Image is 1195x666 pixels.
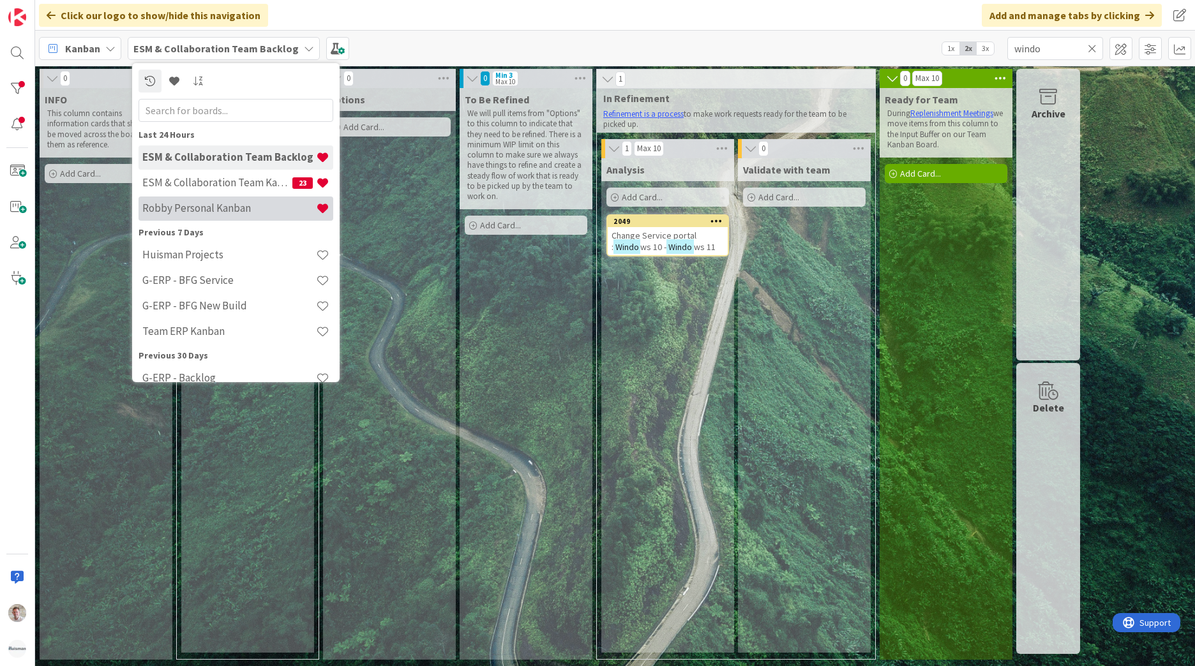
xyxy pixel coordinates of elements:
[613,217,728,226] div: 2049
[613,239,640,254] mark: Windo
[465,93,529,106] span: To Be Refined
[622,191,663,203] span: Add Card...
[640,241,666,253] span: ws 10 -
[343,121,384,133] span: Add Card...
[910,108,993,119] a: Replenishment Meetings
[142,248,316,261] h4: Huisman Projects
[959,42,977,55] span: 2x
[343,71,354,86] span: 0
[603,108,684,119] a: Refinement is a process
[142,325,316,337] h4: Team ERP Kanban
[758,141,769,156] span: 0
[608,216,728,227] div: 2049
[982,4,1162,27] div: Add and manage tabs by clicking
[47,108,165,150] p: This column contains information cards that should not be moved across the board. Use them as ref...
[758,191,799,203] span: Add Card...
[603,92,859,105] span: In Refinement
[8,640,26,658] img: avatar
[45,93,67,106] span: INFO
[612,230,696,253] span: Change Service portal :
[900,71,910,86] span: 0
[615,71,626,87] span: 1
[142,299,316,312] h4: G-ERP - BFG New Build
[900,168,941,179] span: Add Card...
[694,241,716,253] span: ws 11
[142,151,316,163] h4: ESM & Collaboration Team Backlog
[65,41,100,56] span: Kanban
[142,176,292,189] h4: ESM & Collaboration Team Kanban
[142,202,316,214] h4: Robby Personal Kanban
[142,371,316,384] h4: G-ERP - Backlog
[743,163,830,176] span: Validate with team
[139,99,333,122] input: Search for boards...
[637,145,661,152] div: Max 10
[480,71,490,86] span: 0
[142,274,316,286] h4: G-ERP - BFG Service
[1007,37,1103,60] input: Quick Filter...
[1032,106,1065,121] div: Archive
[139,226,333,239] div: Previous 7 Days
[480,219,521,231] span: Add Card...
[139,128,333,142] div: Last 24 Hours
[8,8,26,26] img: Visit kanbanzone.com
[942,42,959,55] span: 1x
[608,216,728,255] div: 2049Change Service portal :Windows 10 -Windows 11
[467,108,585,202] p: We will pull items from "Options" to this column to indicate that they need to be refined. There ...
[887,108,1005,150] p: During we move items from this column to the Input Buffer on our Team Kanban Board.
[60,71,70,86] span: 0
[603,109,869,130] p: to make work requests ready for the team to be picked up.
[133,42,299,55] b: ESM & Collaboration Team Backlog
[622,141,632,156] span: 1
[8,604,26,622] img: Rd
[495,72,513,78] div: Min 3
[27,2,58,17] span: Support
[60,168,101,179] span: Add Card...
[666,239,693,254] mark: Windo
[139,349,333,362] div: Previous 30 Days
[495,78,515,85] div: Max 10
[885,93,958,106] span: Ready for Team
[977,42,994,55] span: 3x
[328,93,365,106] span: Options
[606,163,645,176] span: Analysis
[1033,400,1064,415] div: Delete
[39,4,268,27] div: Click our logo to show/hide this navigation
[915,75,939,82] div: Max 10
[292,177,313,189] span: 23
